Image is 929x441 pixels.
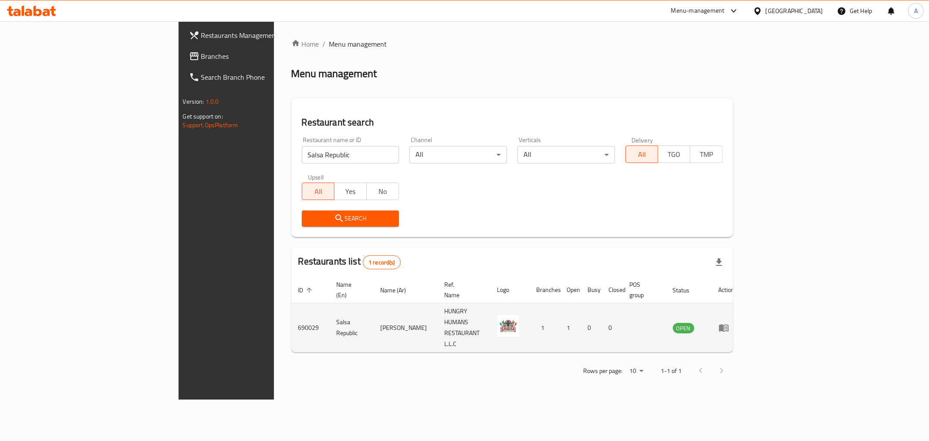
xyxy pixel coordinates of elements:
[337,279,363,300] span: Name (En)
[694,148,719,161] span: TMP
[201,30,327,41] span: Restaurants Management
[517,146,615,163] div: All
[766,6,823,16] div: [GEOGRAPHIC_DATA]
[306,185,331,198] span: All
[625,146,658,163] button: All
[438,303,490,353] td: HUNGRY HUMANS RESTAURANT L.L.C
[560,277,581,303] th: Open
[374,303,438,353] td: [PERSON_NAME]
[490,277,530,303] th: Logo
[581,303,602,353] td: 0
[530,303,560,353] td: 1
[302,183,334,200] button: All
[658,146,690,163] button: TGO
[366,183,399,200] button: No
[182,25,334,46] a: Restaurants Management
[302,210,399,227] button: Search
[183,119,238,131] a: Support.OpsPlatform
[291,39,733,49] nav: breadcrumb
[914,6,918,16] span: A
[712,277,742,303] th: Action
[201,72,327,82] span: Search Branch Phone
[363,258,400,267] span: 1 record(s)
[183,111,223,122] span: Get support on:
[690,146,723,163] button: TMP
[530,277,560,303] th: Branches
[206,96,219,107] span: 1.0.0
[626,365,647,378] div: Rows per page:
[602,303,623,353] td: 0
[334,183,367,200] button: Yes
[583,366,622,377] p: Rows per page:
[302,146,399,163] input: Search for restaurant name or ID..
[671,6,725,16] div: Menu-management
[630,279,655,300] span: POS group
[719,322,735,333] div: Menu
[673,323,694,333] span: OPEN
[662,148,687,161] span: TGO
[629,148,655,161] span: All
[182,46,334,67] a: Branches
[309,213,392,224] span: Search
[330,303,374,353] td: Salsa Republic
[370,185,395,198] span: No
[302,116,723,129] h2: Restaurant search
[308,174,324,180] label: Upsell
[291,67,377,81] h2: Menu management
[497,315,519,337] img: Salsa Republic
[661,366,682,377] p: 1-1 of 1
[298,285,315,295] span: ID
[298,255,401,269] h2: Restaurants list
[329,39,387,49] span: Menu management
[338,185,363,198] span: Yes
[201,51,327,61] span: Branches
[602,277,623,303] th: Closed
[183,96,204,107] span: Version:
[632,137,653,143] label: Delivery
[363,255,401,269] div: Total records count
[445,279,480,300] span: Ref. Name
[581,277,602,303] th: Busy
[291,277,742,353] table: enhanced table
[709,252,730,273] div: Export file
[560,303,581,353] td: 1
[409,146,507,163] div: All
[673,285,701,295] span: Status
[182,67,334,88] a: Search Branch Phone
[381,285,418,295] span: Name (Ar)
